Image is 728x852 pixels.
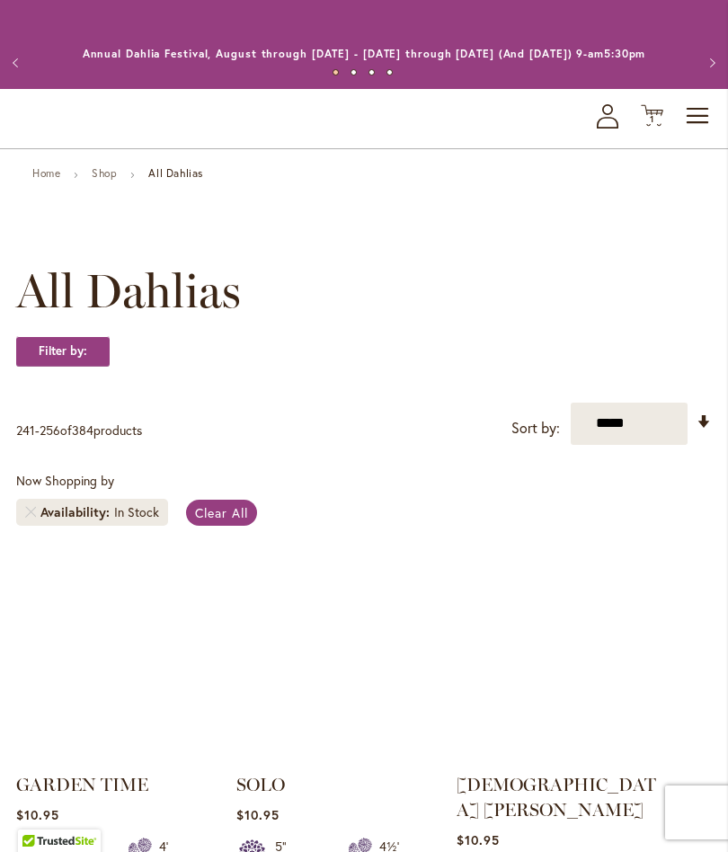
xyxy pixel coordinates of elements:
a: GARDEN TIME [16,774,148,795]
span: Clear All [195,504,248,521]
span: 256 [40,422,60,439]
button: 2 of 4 [351,69,357,75]
a: SOLO [236,774,285,795]
strong: All Dahlias [148,166,203,180]
a: Shop [92,166,117,180]
span: 384 [72,422,93,439]
a: Clear All [186,500,257,526]
a: Remove Availability In Stock [25,507,36,518]
span: $10.95 [457,831,500,848]
button: Next [692,45,728,81]
a: GARDEN TIME [16,750,218,768]
p: - of products [16,416,142,445]
div: In Stock [114,503,159,521]
label: Sort by: [511,412,560,445]
span: $10.95 [16,806,59,823]
a: [DEMOGRAPHIC_DATA] [PERSON_NAME] [457,774,656,821]
a: Home [32,166,60,180]
span: 1 [650,113,654,125]
a: Annual Dahlia Festival, August through [DATE] - [DATE] through [DATE] (And [DATE]) 9-am5:30pm [83,47,646,60]
strong: Filter by: [16,336,110,367]
button: 1 of 4 [333,69,339,75]
span: Availability [40,503,114,521]
button: 1 [641,104,663,129]
a: SOLO [236,750,439,768]
span: All Dahlias [16,264,241,318]
a: JAPANESE BISHOP [457,750,659,768]
button: 4 of 4 [386,69,393,75]
button: 3 of 4 [368,69,375,75]
span: $10.95 [236,806,280,823]
span: Now Shopping by [16,472,114,489]
span: 241 [16,422,35,439]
